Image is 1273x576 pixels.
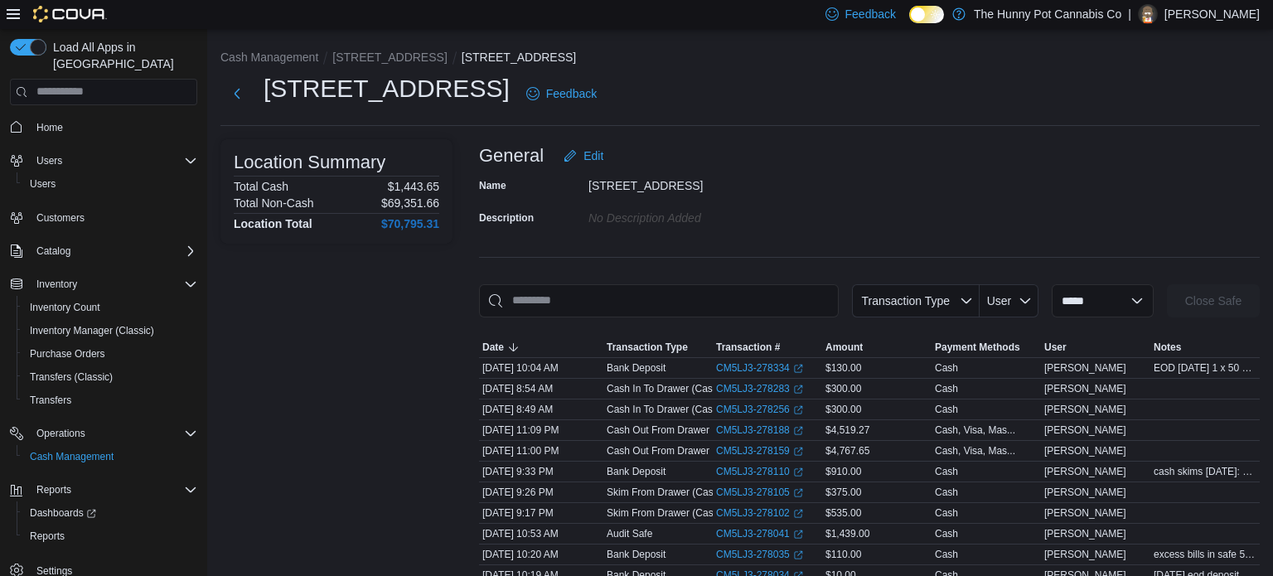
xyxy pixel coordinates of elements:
span: $1,439.00 [825,527,869,540]
a: Dashboards [17,501,204,525]
span: $300.00 [825,382,861,395]
span: Purchase Orders [30,347,105,361]
p: Bank Deposit [607,361,666,375]
a: Inventory Count [23,298,107,317]
span: $535.00 [825,506,861,520]
div: Abu Dauda [1138,4,1158,24]
span: [PERSON_NAME] [1044,486,1126,499]
a: Reports [23,526,71,546]
span: Inventory Count [30,301,100,314]
span: [PERSON_NAME] [1044,361,1126,375]
div: Cash [935,506,958,520]
div: Cash, Visa, Mas... [935,424,1015,437]
span: Date [482,341,504,354]
p: Cash In To Drawer (Cash 2) [607,403,730,416]
button: Notes [1150,337,1260,357]
button: Cash Management [17,445,204,468]
span: [PERSON_NAME] [1044,548,1126,561]
div: [DATE] 10:53 AM [479,524,603,544]
span: [PERSON_NAME] [1044,444,1126,457]
a: CM5LJ3-278110External link [716,465,803,478]
button: Users [30,151,69,171]
p: Audit Safe [607,527,652,540]
button: User [980,284,1038,317]
input: This is a search bar. As you type, the results lower in the page will automatically filter. [479,284,839,317]
span: Inventory Manager (Classic) [30,324,154,337]
svg: External link [793,530,803,540]
a: Transfers (Classic) [23,367,119,387]
p: $69,351.66 [381,196,439,210]
div: [STREET_ADDRESS] [588,172,811,192]
span: $4,767.65 [825,444,869,457]
span: $4,519.27 [825,424,869,437]
span: Dark Mode [909,23,910,24]
a: Transfers [23,390,78,410]
a: CM5LJ3-278188External link [716,424,803,437]
span: [PERSON_NAME] [1044,424,1126,437]
span: User [1044,341,1067,354]
svg: External link [793,364,803,374]
button: Users [3,149,204,172]
span: Home [30,117,197,138]
img: Cova [33,6,107,22]
a: CM5LJ3-278102External link [716,506,803,520]
span: [PERSON_NAME] [1044,465,1126,478]
h1: [STREET_ADDRESS] [264,72,510,105]
p: Cash Out From Drawer (Cash 2) [607,424,750,437]
span: Inventory Manager (Classic) [23,321,197,341]
span: Transfers [23,390,197,410]
button: Inventory [3,273,204,296]
div: Cash [935,465,958,478]
span: Feedback [546,85,597,102]
p: | [1128,4,1131,24]
div: [DATE] 8:54 AM [479,379,603,399]
h4: Location Total [234,217,312,230]
span: User [987,294,1012,307]
input: Dark Mode [909,6,944,23]
h4: $70,795.31 [381,217,439,230]
svg: External link [793,426,803,436]
span: Users [36,154,62,167]
h6: Total Cash [234,180,288,193]
h3: Location Summary [234,152,385,172]
span: Reports [36,483,71,496]
a: Inventory Manager (Classic) [23,321,161,341]
button: Inventory Manager (Classic) [17,319,204,342]
span: $110.00 [825,548,861,561]
span: $375.00 [825,486,861,499]
button: Reports [3,478,204,501]
div: Cash, Visa, Mas... [935,444,1015,457]
span: Dashboards [23,503,197,523]
span: Transfers (Classic) [23,367,197,387]
a: Customers [30,208,91,228]
span: Operations [36,427,85,440]
span: Load All Apps in [GEOGRAPHIC_DATA] [46,39,197,72]
span: excess bills in safe 50x1=50 20x3=60 [1154,548,1256,561]
button: Next [220,77,254,110]
svg: External link [793,447,803,457]
span: cash skims [DATE]: cash 1: $50 x 1 = $50 $20 x 16 = $320 $5 x 1 = $5 cash 2: $50 x 3 = $150 $20 x... [1154,465,1256,478]
span: Customers [36,211,85,225]
p: [PERSON_NAME] [1164,4,1260,24]
span: Inventory [30,274,197,294]
a: CM5LJ3-278334External link [716,361,803,375]
a: CM5LJ3-278283External link [716,382,803,395]
svg: External link [793,509,803,519]
svg: External link [793,488,803,498]
button: Operations [30,424,92,443]
button: Edit [557,139,610,172]
span: Catalog [30,241,197,261]
button: Transaction Type [852,284,980,317]
span: Transfers [30,394,71,407]
span: EOD [DATE] 1 x 50 = 50 3 x 20 = 60 1 x 10 = 10 2 x 5 = 10 [1154,361,1256,375]
button: [STREET_ADDRESS] [462,51,576,64]
a: CM5LJ3-278159External link [716,444,803,457]
p: Cash Out From Drawer (Cash 1) [607,444,750,457]
button: Transaction # [713,337,822,357]
span: Home [36,121,63,134]
span: $130.00 [825,361,861,375]
span: Users [23,174,197,194]
span: Transaction # [716,341,780,354]
span: Inventory Count [23,298,197,317]
svg: External link [793,550,803,560]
